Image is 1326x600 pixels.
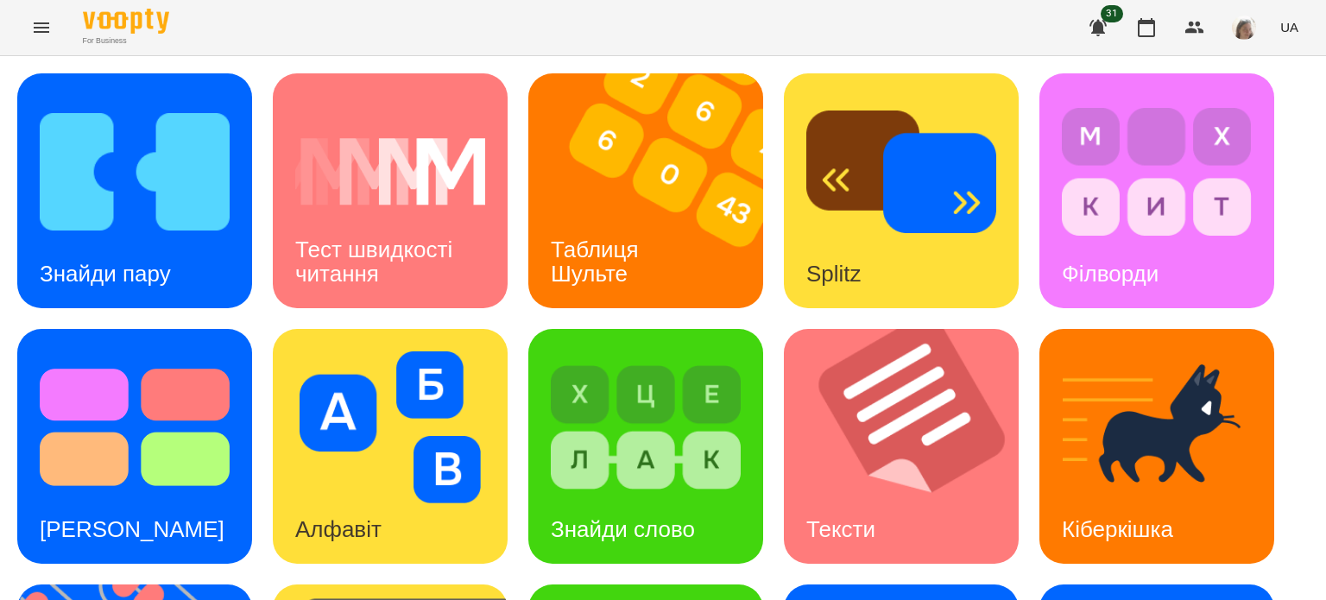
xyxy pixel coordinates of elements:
[1101,5,1123,22] span: 31
[1062,96,1252,248] img: Філворди
[40,351,230,503] img: Тест Струпа
[528,73,785,308] img: Таблиця Шульте
[295,237,458,286] h3: Тест швидкості читання
[295,96,485,248] img: Тест швидкості читання
[273,73,508,308] a: Тест швидкості читанняТест швидкості читання
[273,329,508,564] a: АлфавітАлфавіт
[295,351,485,503] img: Алфавіт
[83,9,169,34] img: Voopty Logo
[1062,516,1173,542] h3: Кіберкішка
[528,73,763,308] a: Таблиця ШультеТаблиця Шульте
[806,261,862,287] h3: Splitz
[1232,16,1256,40] img: 4795d6aa07af88b41cce17a01eea78aa.jpg
[784,73,1019,308] a: SplitzSplitz
[1062,261,1159,287] h3: Філворди
[806,516,875,542] h3: Тексти
[1280,18,1298,36] span: UA
[784,329,1019,564] a: ТекстиТексти
[551,351,741,503] img: Знайди слово
[551,237,645,286] h3: Таблиця Шульте
[40,516,224,542] h3: [PERSON_NAME]
[40,96,230,248] img: Знайди пару
[1039,73,1274,308] a: ФілвордиФілворди
[528,329,763,564] a: Знайди словоЗнайди слово
[1062,351,1252,503] img: Кіберкішка
[784,329,1040,564] img: Тексти
[551,516,695,542] h3: Знайди слово
[1273,11,1305,43] button: UA
[40,261,171,287] h3: Знайди пару
[17,329,252,564] a: Тест Струпа[PERSON_NAME]
[1039,329,1274,564] a: КіберкішкаКіберкішка
[806,96,996,248] img: Splitz
[17,73,252,308] a: Знайди паруЗнайди пару
[295,516,382,542] h3: Алфавіт
[83,35,169,47] span: For Business
[21,7,62,48] button: Menu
